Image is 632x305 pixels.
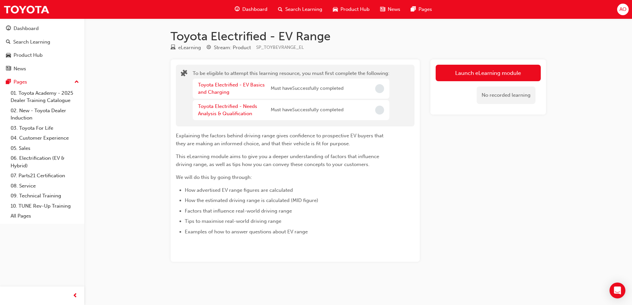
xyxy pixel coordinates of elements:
button: Launch eLearning module [436,65,541,81]
span: news-icon [380,5,385,14]
div: Stream [206,44,251,52]
a: search-iconSearch Learning [273,3,328,16]
a: Product Hub [3,49,82,61]
span: How advertised EV range figures are calculated [185,187,293,193]
span: News [388,6,400,13]
div: Stream: Product [214,44,251,51]
span: Tips to maximise real-world driving range [185,218,281,224]
a: Toyota Electrified - Needs Analysis & Qualification [198,103,257,117]
a: 02. New - Toyota Dealer Induction [8,106,82,123]
span: guage-icon [6,26,11,32]
span: learningResourceType_ELEARNING-icon [171,45,176,51]
button: DashboardSearch LearningProduct HubNews [3,21,82,76]
a: 06. Electrification (EV & Hybrid) [8,153,82,171]
span: We will do this by going through: [176,174,252,180]
button: Pages [3,76,82,88]
span: car-icon [333,5,338,14]
span: up-icon [74,78,79,86]
a: 09. Technical Training [8,191,82,201]
span: Search Learning [285,6,322,13]
span: car-icon [6,52,11,58]
span: Incomplete [375,84,384,93]
a: News [3,63,82,75]
span: search-icon [6,39,11,45]
span: Learning resource code [256,45,304,50]
div: To be eligible to attempt this learning resource, you must first complete the following: [193,70,389,121]
a: 08. Service [8,181,82,191]
div: Dashboard [14,25,39,32]
span: guage-icon [235,5,240,14]
div: Pages [14,78,27,86]
a: car-iconProduct Hub [328,3,375,16]
span: pages-icon [411,5,416,14]
a: All Pages [8,211,82,221]
div: Open Intercom Messenger [610,283,625,298]
a: 04. Customer Experience [8,133,82,143]
span: Examples of how to answer questions about EV range [185,229,308,235]
span: This eLearning module aims to give you a deeper understanding of factors that influence driving r... [176,153,380,167]
a: pages-iconPages [406,3,437,16]
span: Dashboard [242,6,267,13]
div: Search Learning [13,38,50,46]
div: Type [171,44,201,52]
span: Incomplete [375,106,384,115]
h1: Toyota Electrified - EV Range [171,29,546,44]
a: guage-iconDashboard [229,3,273,16]
span: search-icon [278,5,283,14]
a: 07. Parts21 Certification [8,171,82,181]
span: Pages [418,6,432,13]
span: puzzle-icon [181,70,187,78]
div: Product Hub [14,51,43,59]
span: target-icon [206,45,211,51]
a: Search Learning [3,36,82,48]
div: News [14,65,26,73]
span: Must have Successfully completed [271,85,343,92]
span: Product Hub [340,6,370,13]
a: Dashboard [3,22,82,35]
span: Factors that influence real-world driving range [185,208,292,214]
span: pages-icon [6,79,11,85]
img: Trak [3,2,50,17]
span: Explaining the factors behind driving range gives confidence to prospective EV buyers that they a... [176,133,385,147]
div: No recorded learning [477,86,535,104]
button: AO [617,4,629,15]
span: Must have Successfully completed [271,106,343,114]
span: news-icon [6,66,11,72]
a: news-iconNews [375,3,406,16]
a: 03. Toyota For Life [8,123,82,133]
a: 10. TUNE Rev-Up Training [8,201,82,211]
a: Toyota Electrified - EV Basics and Charging [198,82,265,95]
span: How the estimated driving range is calculated (MID figure) [185,197,318,203]
span: AO [619,6,626,13]
a: 05. Sales [8,143,82,153]
span: prev-icon [73,292,78,300]
a: 01. Toyota Academy - 2025 Dealer Training Catalogue [8,88,82,106]
div: eLearning [178,44,201,51]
